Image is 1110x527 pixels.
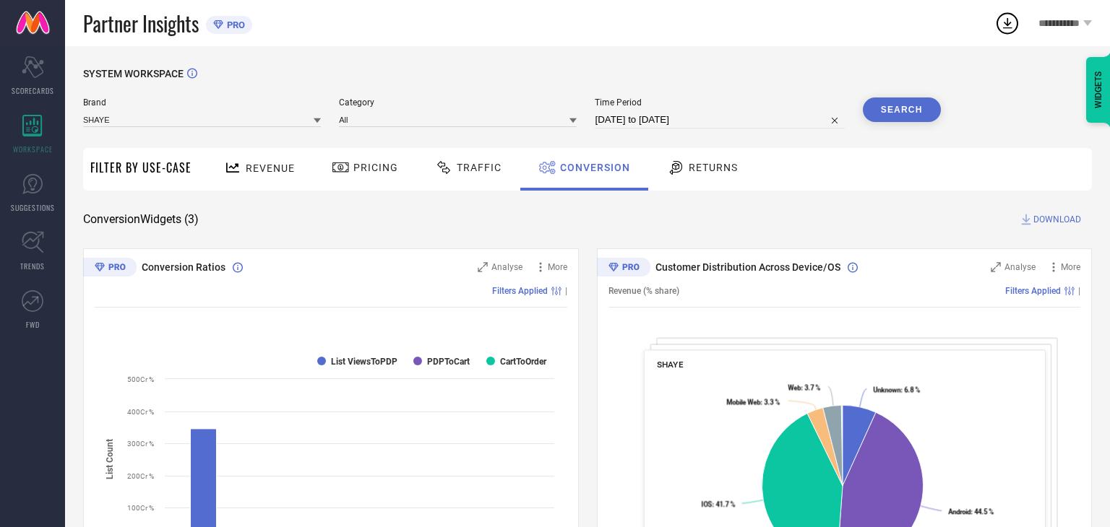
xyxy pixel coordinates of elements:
span: Time Period [595,97,844,108]
div: Open download list [994,10,1020,36]
input: Select time period [595,111,844,129]
tspan: Web [787,384,800,392]
span: PRO [223,19,245,30]
span: Filters Applied [1005,286,1061,296]
span: | [1078,286,1080,296]
span: Category [339,97,577,108]
tspan: Android [947,508,970,515]
span: Traffic [457,162,502,173]
span: | [565,286,567,296]
span: Pricing [353,162,398,173]
span: FWD [26,319,40,330]
span: Conversion [560,162,630,173]
text: : 44.5 % [947,508,993,515]
span: Filters Applied [492,286,548,296]
span: Partner Insights [83,9,199,38]
text: : 41.7 % [701,500,735,508]
text: PDPToCart [427,357,470,367]
text: 300Cr % [127,440,154,448]
span: SCORECARDS [12,85,54,96]
tspan: Mobile Web [726,398,760,406]
span: Revenue [246,162,295,174]
text: 200Cr % [127,472,154,480]
tspan: Unknown [873,386,900,394]
span: Brand [83,97,321,108]
span: Conversion Widgets ( 3 ) [83,212,199,227]
span: More [1061,262,1080,272]
span: More [548,262,567,272]
span: Revenue (% share) [608,286,679,296]
div: Premium [597,258,650,279]
span: Analyse [1004,262,1036,272]
span: SYSTEM WORKSPACE [83,68,184,79]
text: : 3.3 % [726,398,779,406]
svg: Zoom [478,262,488,272]
span: WORKSPACE [13,144,53,154]
span: Filter By Use-Case [90,159,192,176]
text: : 3.7 % [787,384,819,392]
tspan: IOS [701,500,712,508]
text: 400Cr % [127,408,154,416]
text: List ViewsToPDP [331,357,397,367]
div: Premium [83,258,137,279]
span: SHAYE [656,360,683,370]
span: Analyse [491,262,522,272]
span: TRENDS [20,261,45,271]
button: Search [863,97,941,122]
text: : 6.8 % [873,386,920,394]
text: 100Cr % [127,504,154,512]
span: SUGGESTIONS [11,202,55,213]
span: Conversion Ratios [142,261,225,273]
tspan: List Count [105,439,115,479]
span: Customer Distribution Across Device/OS [655,261,840,273]
span: Returns [689,162,738,173]
text: 500Cr % [127,375,154,383]
text: CartToOrder [500,357,547,367]
svg: Zoom [991,262,1001,272]
span: DOWNLOAD [1033,212,1081,227]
